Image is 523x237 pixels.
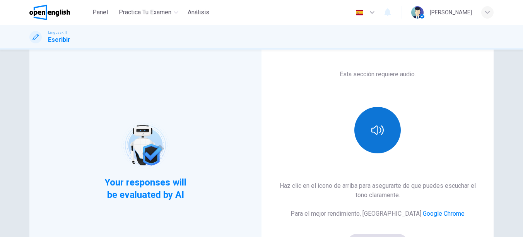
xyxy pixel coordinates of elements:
[99,176,193,201] span: Your responses will be evaluated by AI
[188,8,209,17] span: Análisis
[88,5,113,19] button: Panel
[340,70,416,79] h6: Esta sección requiere audio.
[29,5,70,20] img: OpenEnglish logo
[274,181,481,200] h6: Haz clic en el icono de arriba para asegurarte de que puedes escuchar el tono claramente.
[411,6,424,19] img: Profile picture
[92,8,108,17] span: Panel
[423,210,465,217] a: Google Chrome
[430,8,472,17] div: [PERSON_NAME]
[355,10,364,15] img: es
[48,35,70,45] h1: Escribir
[185,5,212,19] button: Análisis
[29,5,88,20] a: OpenEnglish logo
[119,8,171,17] span: Practica tu examen
[291,209,465,218] h6: Para el mejor rendimiento, [GEOGRAPHIC_DATA]
[121,121,170,170] img: robot icon
[116,5,181,19] button: Practica tu examen
[48,30,67,35] span: Linguaskill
